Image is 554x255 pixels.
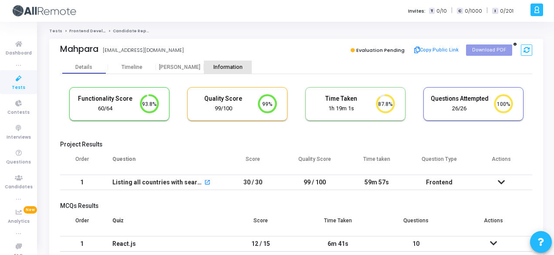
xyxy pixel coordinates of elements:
a: Frontend Developer (L4) [69,28,123,34]
span: | [451,6,453,15]
span: 0/1000 [465,7,482,15]
a: Tests [49,28,62,34]
td: 1 [60,175,104,190]
td: 30 / 30 [222,175,284,190]
td: 10 [377,236,455,252]
div: 60/64 [76,105,135,113]
span: 0/10 [436,7,447,15]
div: 26/26 [430,105,489,113]
div: Timeline [122,64,142,71]
td: 1 [60,236,104,252]
span: Evaluation Pending [356,47,405,54]
th: Order [60,150,104,175]
th: Score [222,212,299,236]
span: New [24,206,37,214]
div: 99/100 [194,105,253,113]
div: [PERSON_NAME] [156,64,204,71]
button: Copy Public Link [412,44,462,57]
div: [EMAIL_ADDRESS][DOMAIN_NAME] [103,47,184,54]
th: Time taken [346,150,408,175]
th: Question [104,150,222,175]
th: Quiz [104,212,222,236]
span: Candidate Report [113,28,153,34]
div: Information [204,64,252,71]
div: React.js [112,237,213,251]
span: T [429,8,435,14]
span: Contests [7,109,30,116]
span: Analytics [8,218,30,225]
th: Order [60,212,104,236]
div: 6m 41s [308,237,368,251]
th: Time Taken [299,212,377,236]
th: Quality Score [284,150,346,175]
td: Frontend [408,175,470,190]
span: Dashboard [6,50,32,57]
div: Listing all countries with search feature [112,175,203,190]
span: Questions [6,159,31,166]
td: 99 / 100 [284,175,346,190]
h5: MCQs Results [60,202,532,210]
h5: Project Results [60,141,532,148]
th: Actions [455,212,532,236]
td: 59m 57s [346,175,408,190]
span: I [492,8,498,14]
button: Download PDF [466,44,512,56]
span: C [457,8,463,14]
th: Actions [470,150,532,175]
th: Questions [377,212,455,236]
td: 12 / 15 [222,236,299,252]
span: Candidates [5,184,33,191]
div: Details [75,64,92,71]
span: Tests [12,84,25,92]
th: Question Type [408,150,470,175]
nav: breadcrumb [49,28,543,34]
mat-icon: open_in_new [204,180,210,186]
span: 0/201 [500,7,513,15]
h5: Time Taken [312,95,371,102]
h5: Questions Attempted [430,95,489,102]
h5: Quality Score [194,95,253,102]
div: Mahpara [60,44,98,54]
label: Invites: [408,7,426,15]
img: logo [11,2,76,20]
span: Interviews [7,134,31,141]
div: 1h 19m 1s [312,105,371,113]
span: | [486,6,488,15]
h5: Functionality Score [76,95,135,102]
th: Score [222,150,284,175]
